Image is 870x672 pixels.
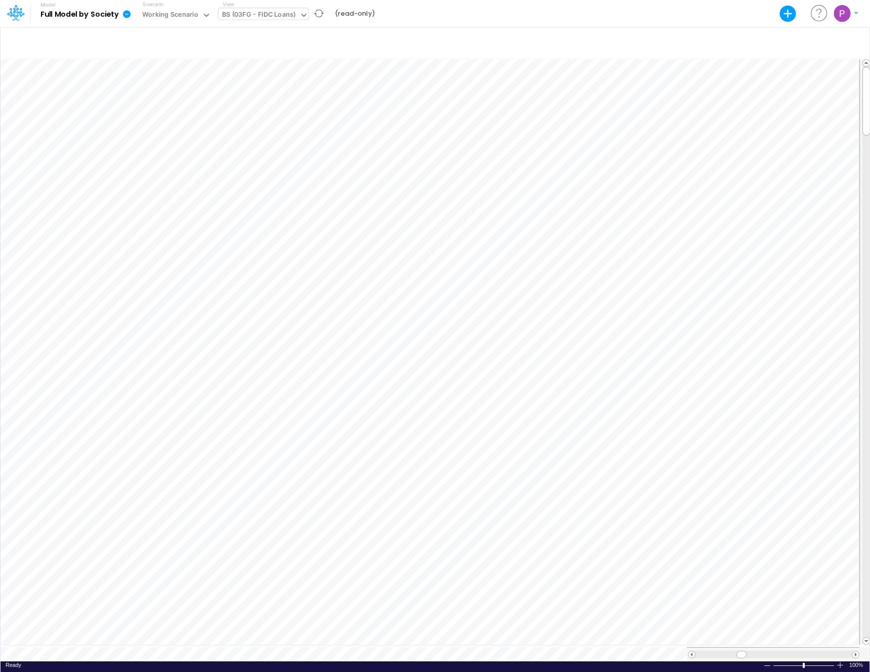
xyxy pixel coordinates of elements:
[773,661,836,669] div: Zoom
[6,662,21,668] span: Ready
[335,9,375,18] b: (read-only)
[40,2,56,8] label: Model
[803,663,805,668] div: Zoom
[143,1,163,8] label: Scenario
[40,10,119,19] b: Full Model by Society
[836,661,844,669] div: Zoom In
[6,661,21,669] div: In Ready mode
[849,661,864,669] span: 100%
[223,1,234,8] label: View
[763,662,771,669] div: Zoom Out
[142,10,198,21] div: Working Scenario
[849,661,864,669] div: Zoom level
[222,10,296,21] div: BS (03FG - FIDC Loans)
